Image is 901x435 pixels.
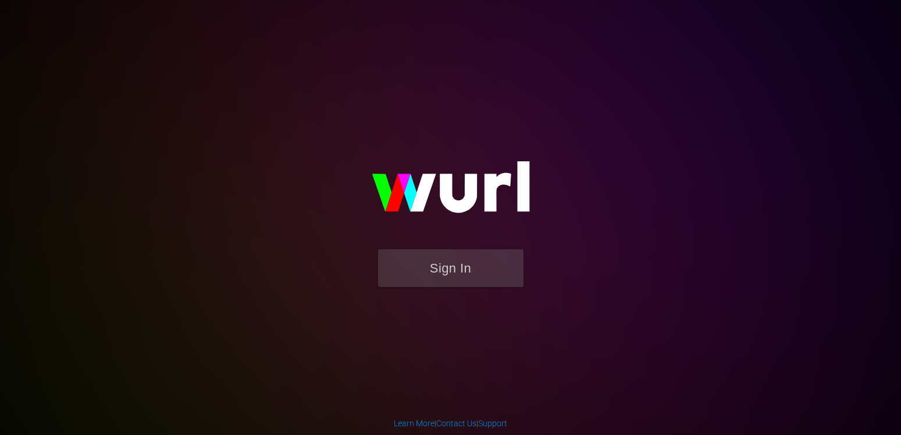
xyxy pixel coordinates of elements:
[378,249,523,287] button: Sign In
[334,136,567,249] img: wurl-logo-on-black-223613ac3d8ba8fe6dc639794a292ebdb59501304c7dfd60c99c58986ef67473.svg
[394,418,507,429] div: | |
[394,419,435,428] a: Learn More
[478,419,507,428] a: Support
[436,419,476,428] a: Contact Us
